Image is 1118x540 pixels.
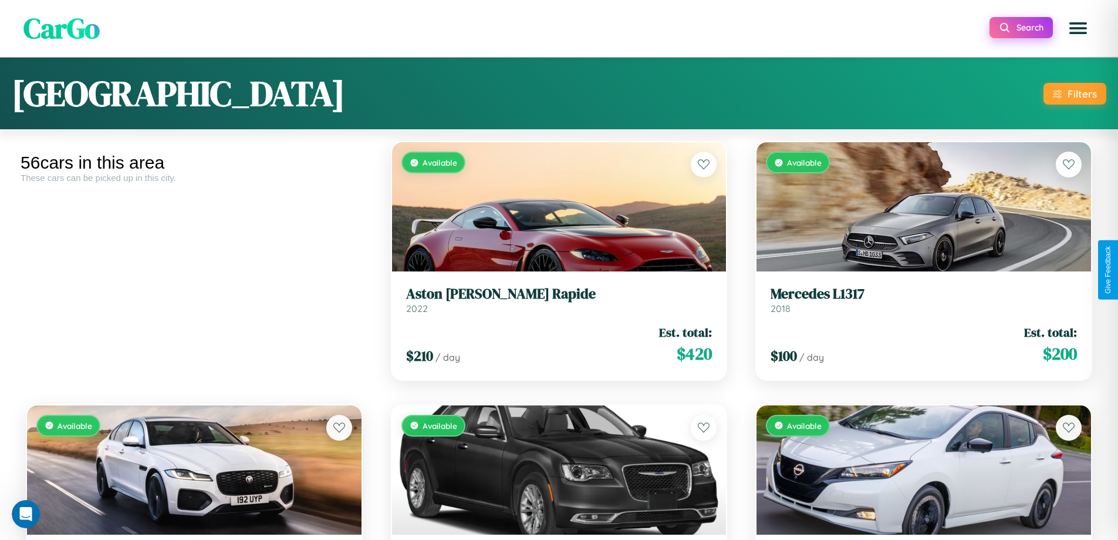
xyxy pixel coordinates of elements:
span: 2022 [406,303,428,314]
span: Available [423,421,457,431]
h3: Aston [PERSON_NAME] Rapide [406,286,712,303]
span: Available [787,157,822,167]
h3: Mercedes L1317 [771,286,1077,303]
h1: [GEOGRAPHIC_DATA] [12,69,345,118]
span: Available [58,421,92,431]
span: / day [799,351,824,363]
a: Mercedes L13172018 [771,286,1077,314]
span: / day [435,351,460,363]
span: $ 200 [1043,342,1077,365]
span: $ 210 [406,346,433,365]
button: Search [989,17,1053,38]
button: Open menu [1062,12,1095,45]
span: Est. total: [659,324,712,341]
div: Give Feedback [1104,246,1112,294]
a: Aston [PERSON_NAME] Rapide2022 [406,286,712,314]
span: Est. total: [1024,324,1077,341]
div: 56 cars in this area [21,153,368,173]
span: Available [423,157,457,167]
span: Available [787,421,822,431]
span: 2018 [771,303,791,314]
button: Filters [1043,83,1106,105]
span: Search [1016,22,1043,33]
div: These cars can be picked up in this city. [21,173,368,183]
span: $ 420 [677,342,712,365]
div: Filters [1068,88,1097,100]
span: $ 100 [771,346,797,365]
iframe: Intercom live chat [12,500,40,528]
span: CarGo [23,9,100,48]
